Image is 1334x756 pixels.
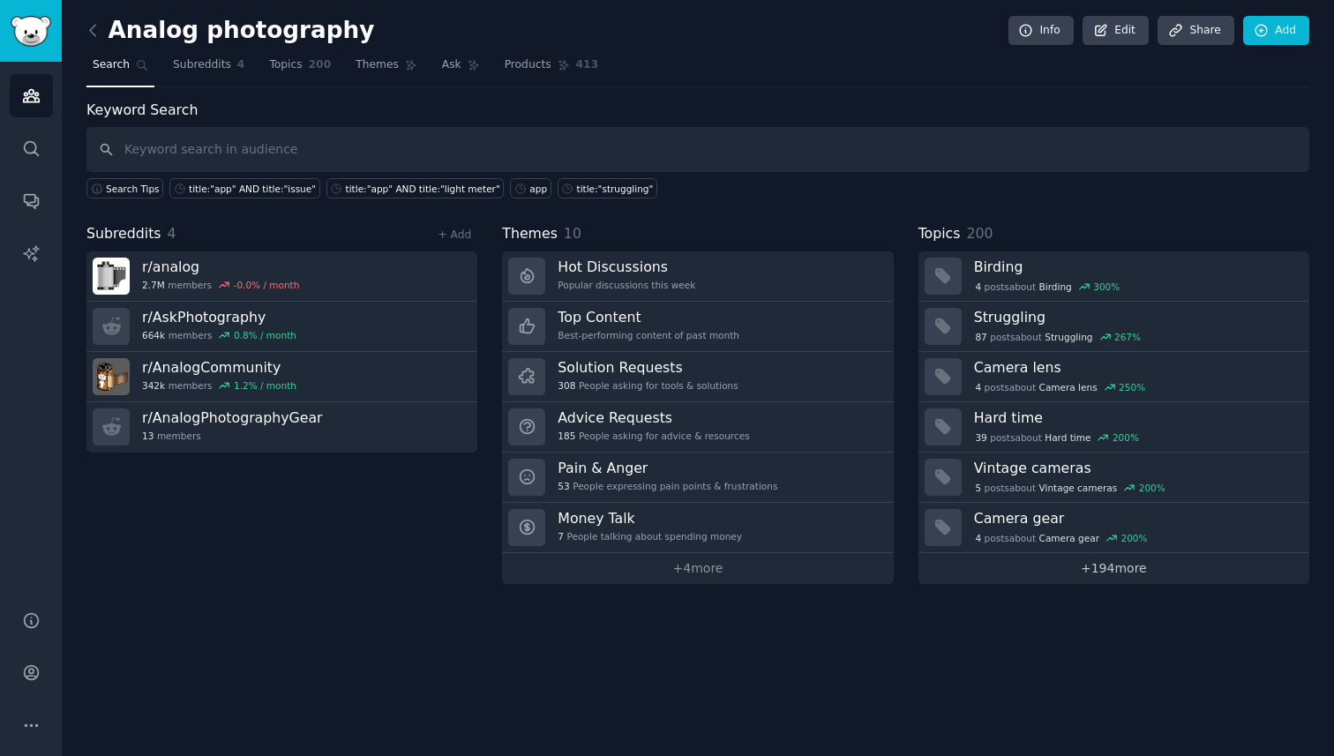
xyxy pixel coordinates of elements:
div: People expressing pain points & frustrations [558,480,777,492]
a: Solution Requests308People asking for tools & solutions [502,352,893,402]
span: 53 [558,480,569,492]
span: Struggling [1045,331,1092,343]
span: 2.7M [142,279,165,291]
button: Search Tips [86,178,163,198]
span: Themes [502,223,558,245]
div: 300 % [1093,281,1120,293]
div: 1.2 % / month [234,379,296,392]
div: members [142,430,323,442]
div: People asking for tools & solutions [558,379,738,392]
div: post s about [974,279,1121,295]
img: AnalogCommunity [93,358,130,395]
div: -0.0 % / month [234,279,300,291]
span: Subreddits [86,223,161,245]
a: Topics200 [263,51,337,87]
a: title:"app" AND title:"issue" [169,178,320,198]
h3: r/ analog [142,258,299,276]
h3: Struggling [974,308,1297,326]
h3: Advice Requests [558,408,749,427]
span: 5 [975,482,981,494]
div: app [529,183,547,195]
h3: Birding [974,258,1297,276]
span: Camera gear [1039,532,1099,544]
span: Topics [918,223,961,245]
a: title:"app" AND title:"light meter" [326,178,505,198]
span: 342k [142,379,165,392]
div: post s about [974,329,1143,345]
span: 4 [975,281,981,293]
span: 308 [558,379,575,392]
div: 200 % [1113,431,1139,444]
div: 200 % [1139,482,1165,494]
span: 4 [975,532,981,544]
h3: r/ AnalogPhotographyGear [142,408,323,427]
div: post s about [974,530,1150,546]
span: 7 [558,530,564,543]
a: Ask [436,51,486,87]
a: Advice Requests185People asking for advice & resources [502,402,893,453]
h3: Camera gear [974,509,1297,528]
a: r/AskPhotography664kmembers0.8% / month [86,302,477,352]
div: 200 % [1120,532,1147,544]
span: Birding [1039,281,1072,293]
a: Search [86,51,154,87]
span: 39 [975,431,986,444]
span: 413 [576,57,599,73]
h3: Pain & Anger [558,459,777,477]
a: r/AnalogCommunity342kmembers1.2% / month [86,352,477,402]
div: post s about [974,379,1147,395]
span: 4 [975,381,981,393]
img: analog [93,258,130,295]
a: Share [1158,16,1233,46]
h3: r/ AskPhotography [142,308,296,326]
span: Subreddits [173,57,231,73]
a: Vintage cameras5postsaboutVintage cameras200% [918,453,1309,503]
div: post s about [974,430,1141,445]
a: Subreddits4 [167,51,251,87]
h3: Camera lens [974,358,1297,377]
div: Best-performing content of past month [558,329,739,341]
span: 200 [966,225,993,242]
h3: Hot Discussions [558,258,695,276]
span: Hard time [1045,431,1090,444]
a: +194more [918,553,1309,584]
a: Pain & Anger53People expressing pain points & frustrations [502,453,893,503]
a: Add [1243,16,1309,46]
a: + Add [438,228,471,241]
a: +4more [502,553,893,584]
div: People asking for advice & resources [558,430,749,442]
span: 185 [558,430,575,442]
h3: Solution Requests [558,358,738,377]
span: Camera lens [1039,381,1098,393]
h2: Analog photography [86,17,374,45]
span: 10 [564,225,581,242]
div: title:"struggling" [577,183,654,195]
span: Search Tips [106,183,160,195]
a: app [510,178,551,198]
h3: Top Content [558,308,739,326]
a: Top ContentBest-performing content of past month [502,302,893,352]
h3: Money Talk [558,509,742,528]
span: 87 [975,331,986,343]
div: Popular discussions this week [558,279,695,291]
span: 664k [142,329,165,341]
span: Themes [356,57,399,73]
div: 267 % [1114,331,1141,343]
input: Keyword search in audience [86,127,1309,172]
a: Info [1008,16,1074,46]
span: Topics [269,57,302,73]
a: Themes [349,51,423,87]
a: Edit [1083,16,1149,46]
a: r/analog2.7Mmembers-0.0% / month [86,251,477,302]
h3: r/ AnalogCommunity [142,358,296,377]
div: 0.8 % / month [234,329,296,341]
a: Products413 [498,51,604,87]
h3: Vintage cameras [974,459,1297,477]
a: Camera lens4postsaboutCamera lens250% [918,352,1309,402]
div: title:"app" AND title:"light meter" [346,183,500,195]
a: Money Talk7People talking about spending money [502,503,893,553]
img: GummySearch logo [11,16,51,47]
h3: Hard time [974,408,1297,427]
span: Ask [442,57,461,73]
a: title:"struggling" [558,178,657,198]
